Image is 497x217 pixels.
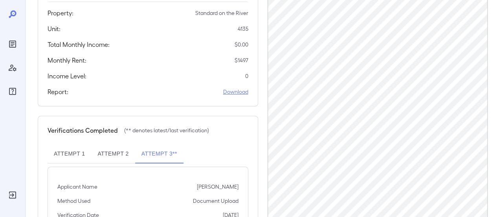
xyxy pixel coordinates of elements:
[57,183,97,191] p: Applicant Name
[57,197,90,205] p: Method Used
[238,25,248,33] p: 4135
[245,72,248,80] p: 0
[235,41,248,48] p: $ 0.00
[195,9,248,17] p: Standard on the River
[48,56,86,65] h5: Monthly Rent:
[135,145,183,163] button: Attempt 3**
[48,40,110,49] h5: Total Monthly Income:
[197,183,238,191] p: [PERSON_NAME]
[48,24,61,33] h5: Unit:
[235,56,248,64] p: $ 1497
[124,126,209,134] p: (** denotes latest/last verification)
[6,85,19,98] div: FAQ
[223,88,248,96] a: Download
[48,71,86,81] h5: Income Level:
[48,126,118,135] h5: Verifications Completed
[6,189,19,201] div: Log Out
[91,145,135,163] button: Attempt 2
[48,87,68,96] h5: Report:
[48,8,73,18] h5: Property:
[6,61,19,74] div: Manage Users
[193,197,238,205] p: Document Upload
[48,145,91,163] button: Attempt 1
[6,38,19,50] div: Reports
